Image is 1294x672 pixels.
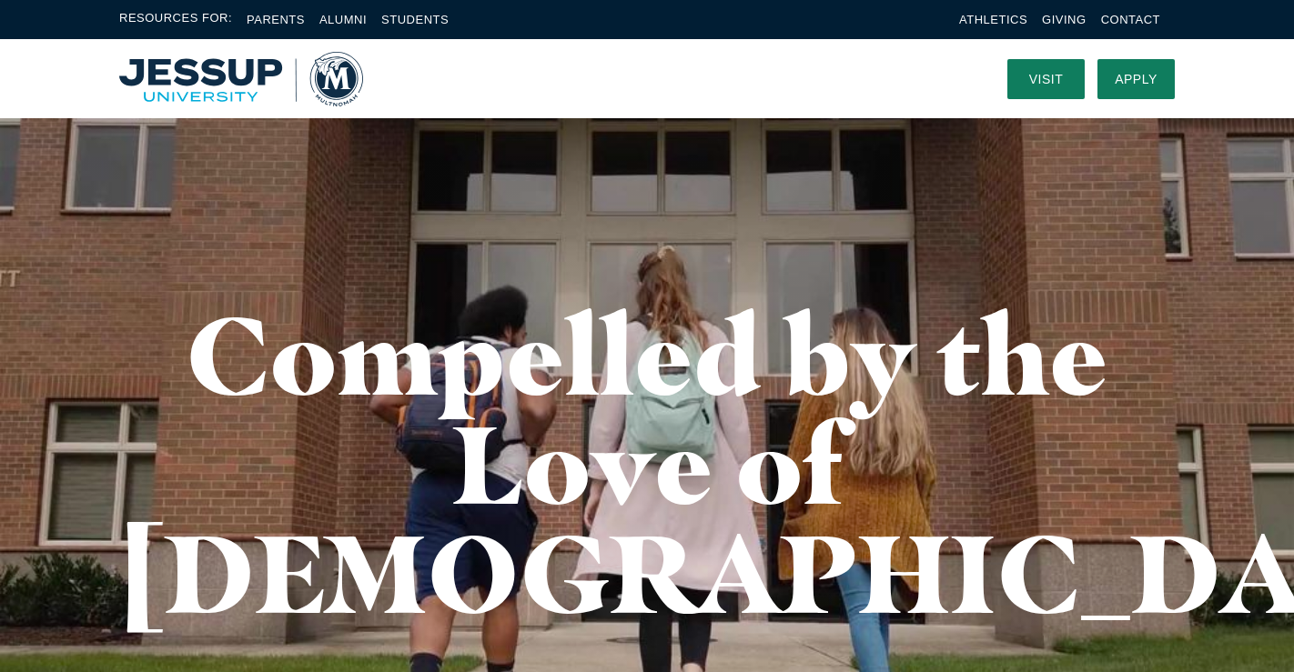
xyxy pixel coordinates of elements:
[1042,13,1087,26] a: Giving
[119,52,363,106] img: Multnomah University Logo
[319,13,367,26] a: Alumni
[247,13,305,26] a: Parents
[119,300,1175,627] h1: Compelled by the Love of [DEMOGRAPHIC_DATA]
[1101,13,1160,26] a: Contact
[959,13,1027,26] a: Athletics
[119,9,232,30] span: Resources For:
[1007,59,1085,99] a: Visit
[381,13,449,26] a: Students
[1097,59,1175,99] a: Apply
[119,52,363,106] a: Home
